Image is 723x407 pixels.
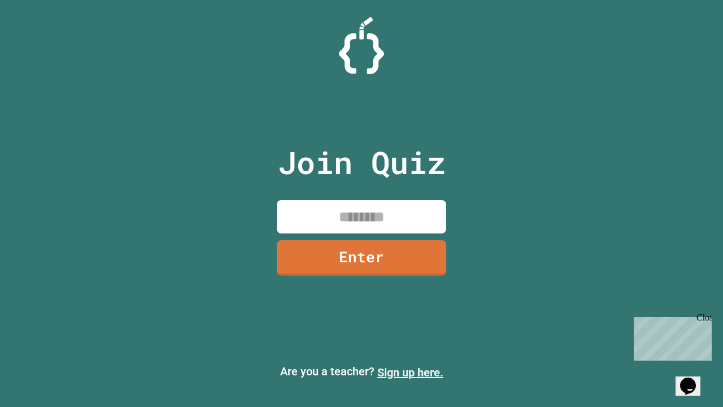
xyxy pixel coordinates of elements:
p: Join Quiz [278,139,446,186]
a: Sign up here. [377,366,443,379]
iframe: chat widget [629,313,712,361]
p: Are you a teacher? [9,363,714,381]
iframe: chat widget [676,362,712,396]
a: Enter [277,240,446,276]
img: Logo.svg [339,17,384,74]
div: Chat with us now!Close [5,5,78,72]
